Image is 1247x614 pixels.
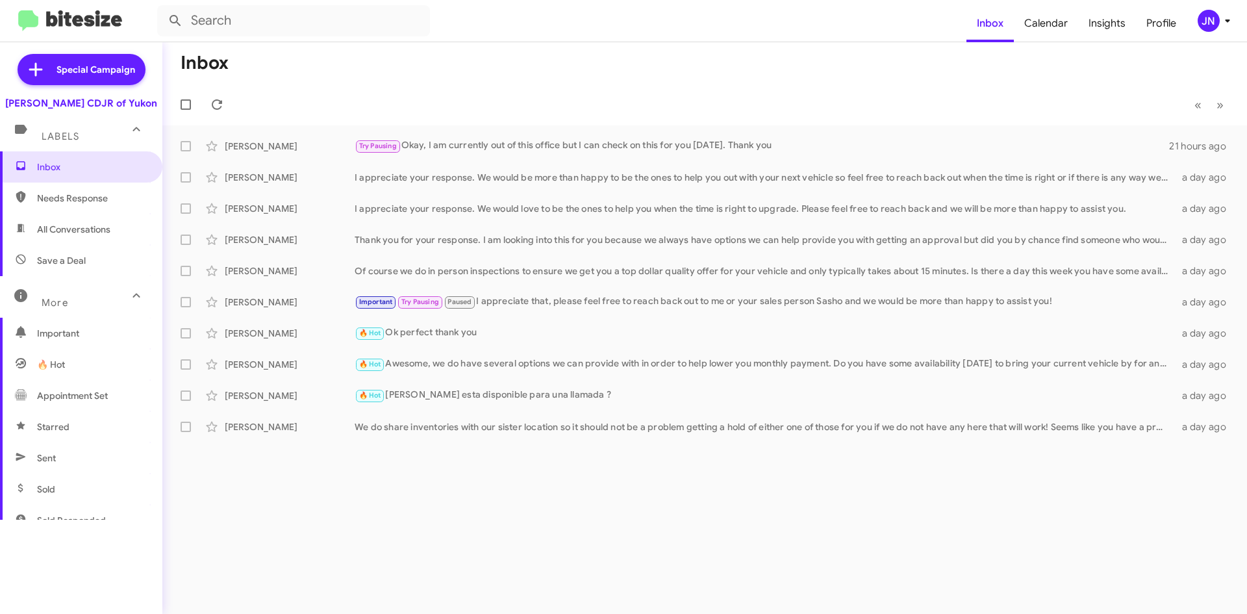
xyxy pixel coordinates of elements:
[1187,10,1233,32] button: JN
[1209,92,1231,118] button: Next
[42,131,79,142] span: Labels
[225,264,355,277] div: [PERSON_NAME]
[1174,420,1237,433] div: a day ago
[1174,358,1237,371] div: a day ago
[447,298,472,306] span: Paused
[1014,5,1078,42] a: Calendar
[37,223,110,236] span: All Conversations
[225,140,355,153] div: [PERSON_NAME]
[355,420,1174,433] div: We do share inventories with our sister location so it should not be a problem getting a hold of ...
[1174,389,1237,402] div: a day ago
[57,63,135,76] span: Special Campaign
[157,5,430,36] input: Search
[355,264,1174,277] div: Of course we do in person inspections to ensure we get you a top dollar quality offer for your ve...
[355,171,1174,184] div: I appreciate your response. We would be more than happy to be the ones to help you out with your ...
[359,329,381,337] span: 🔥 Hot
[359,360,381,368] span: 🔥 Hot
[37,483,55,496] span: Sold
[37,160,147,173] span: Inbox
[1187,92,1231,118] nav: Page navigation example
[5,97,157,110] div: [PERSON_NAME] CDJR of Yukon
[181,53,229,73] h1: Inbox
[359,142,397,150] span: Try Pausing
[1136,5,1187,42] a: Profile
[225,420,355,433] div: [PERSON_NAME]
[37,452,56,465] span: Sent
[42,297,68,309] span: More
[1169,140,1237,153] div: 21 hours ago
[225,202,355,215] div: [PERSON_NAME]
[1216,97,1224,113] span: »
[355,357,1174,372] div: Awesome, we do have several options we can provide with in order to help lower you monthly paymen...
[1198,10,1220,32] div: JN
[1078,5,1136,42] a: Insights
[1174,233,1237,246] div: a day ago
[1174,327,1237,340] div: a day ago
[1174,202,1237,215] div: a day ago
[1187,92,1209,118] button: Previous
[225,171,355,184] div: [PERSON_NAME]
[1194,97,1202,113] span: «
[225,389,355,402] div: [PERSON_NAME]
[225,233,355,246] div: [PERSON_NAME]
[355,294,1174,309] div: I appreciate that, please feel free to reach back out to me or your sales person Sasho and we wou...
[37,389,108,402] span: Appointment Set
[355,326,1174,340] div: Ok perfect thank you
[37,327,147,340] span: Important
[359,298,393,306] span: Important
[355,138,1169,153] div: Okay, I am currently out of this office but I can check on this for you [DATE]. Thank you
[225,296,355,309] div: [PERSON_NAME]
[359,391,381,400] span: 🔥 Hot
[1174,296,1237,309] div: a day ago
[401,298,439,306] span: Try Pausing
[37,192,147,205] span: Needs Response
[37,420,69,433] span: Starred
[225,327,355,340] div: [PERSON_NAME]
[37,254,86,267] span: Save a Deal
[225,358,355,371] div: [PERSON_NAME]
[37,514,106,527] span: Sold Responded
[1174,171,1237,184] div: a day ago
[37,358,65,371] span: 🔥 Hot
[1174,264,1237,277] div: a day ago
[355,388,1174,403] div: [PERSON_NAME] esta disponible para una llamada ?
[355,202,1174,215] div: I appreciate your response. We would love to be the ones to help you when the time is right to up...
[18,54,145,85] a: Special Campaign
[966,5,1014,42] a: Inbox
[355,233,1174,246] div: Thank you for your response. I am looking into this for you because we always have options we can...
